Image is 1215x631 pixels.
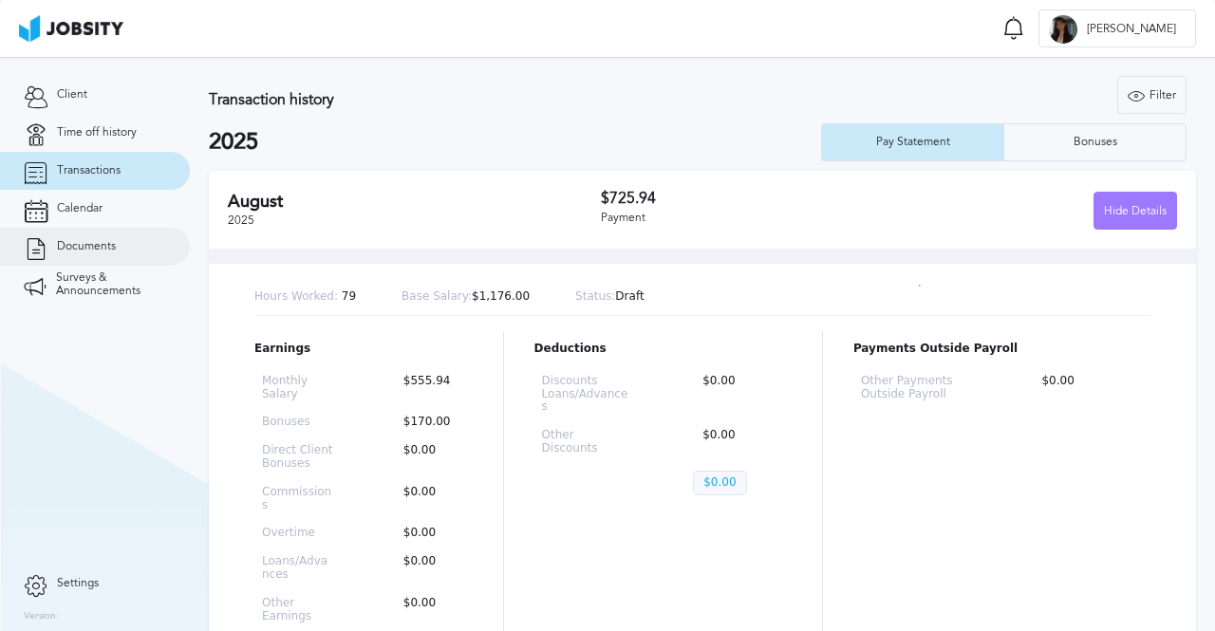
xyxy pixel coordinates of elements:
[1094,193,1176,231] div: Hide Details
[693,429,784,455] p: $0.00
[209,91,742,108] h3: Transaction history
[861,375,972,401] p: Other Payments Outside Payroll
[821,123,1003,161] button: Pay Statement
[1077,23,1186,36] span: [PERSON_NAME]
[534,343,792,356] p: Deductions
[1003,123,1187,161] button: Bonuses
[57,126,137,139] span: Time off history
[601,190,888,207] h3: $725.94
[575,289,615,303] span: Status:
[262,527,333,540] p: Overtime
[542,429,633,455] p: Other Discounts
[24,611,59,622] label: Version:
[575,290,645,304] p: Draft
[57,202,103,215] span: Calendar
[262,416,333,429] p: Bonuses
[867,136,960,149] div: Pay Statement
[262,375,333,401] p: Monthly Salary
[254,290,356,304] p: 79
[394,527,465,540] p: $0.00
[228,213,254,227] span: 2025
[262,444,333,471] p: Direct Client Bonuses
[394,597,465,623] p: $0.00
[402,289,472,303] span: Base Salary:
[1038,9,1196,47] button: B[PERSON_NAME]
[693,375,784,414] p: $0.00
[1093,192,1177,230] button: Hide Details
[1064,136,1127,149] div: Bonuses
[57,164,121,177] span: Transactions
[542,375,633,414] p: Discounts Loans/Advances
[601,212,888,225] div: Payment
[402,290,530,304] p: $1,176.00
[56,271,166,298] span: Surveys & Announcements
[254,289,338,303] span: Hours Worked:
[1117,76,1187,114] button: Filter
[262,555,333,582] p: Loans/Advances
[209,129,821,156] h2: 2025
[693,471,746,495] p: $0.00
[1032,375,1143,401] p: $0.00
[853,343,1150,356] p: Payments Outside Payroll
[57,88,87,102] span: Client
[57,577,99,590] span: Settings
[262,486,333,512] p: Commissions
[254,343,473,356] p: Earnings
[394,486,465,512] p: $0.00
[57,240,116,253] span: Documents
[394,444,465,471] p: $0.00
[262,597,333,623] p: Other Earnings
[228,192,601,212] h2: August
[394,416,465,429] p: $170.00
[394,375,465,401] p: $555.94
[394,555,465,582] p: $0.00
[19,15,123,42] img: ab4bad089aa723f57921c736e9817d99.png
[1049,15,1077,44] div: B
[1118,77,1186,115] div: Filter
